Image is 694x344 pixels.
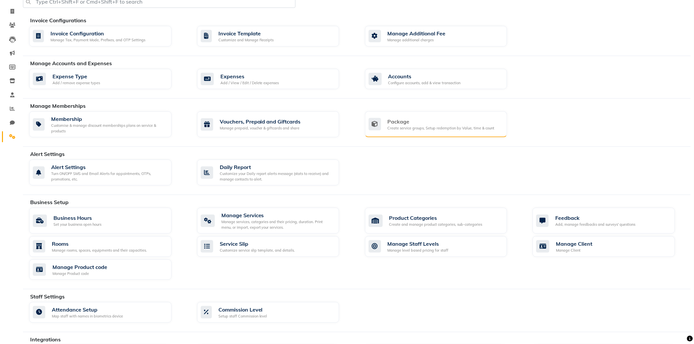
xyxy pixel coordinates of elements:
[53,214,101,222] div: Business Hours
[220,72,279,80] div: Expenses
[197,111,355,137] a: Vouchers, Prepaid and GiftcardsManage prepaid, voucher & giftcards and share
[388,80,461,86] div: Configure accounts, add & view transaction
[29,236,187,257] a: RoomsManage rooms, spaces, equipments and their capacities.
[51,37,145,43] div: Manage Tax, Payment Mode, Prefixes, and OTP Settings
[220,171,334,182] div: Customize your Daily report alerts message (stats to receive) and manage contacts to alert.
[220,240,295,248] div: Service Slip
[29,208,187,234] a: Business HoursSet your business open hours
[533,236,691,257] a: Manage ClientManage Client
[218,306,267,314] div: Commission Level
[29,69,187,89] a: Expense TypeAdd / remove expense types
[388,118,495,125] div: Package
[29,26,187,47] a: Invoice ConfigurationManage Tax, Payment Mode, Prefixes, and OTP Settings
[29,160,187,185] a: Alert SettingsTurn ON/OFF SMS and Email Alerts for appointments, OTPs, promotions, etc.
[52,80,100,86] div: Add / remove expense types
[197,302,355,323] a: Commission LevelSetup staff Commission level
[365,236,523,257] a: Manage Staff LevelsManage level based pricing for staff
[220,125,301,131] div: Manage prepaid, voucher & giftcards and share
[197,160,355,185] a: Daily ReportCustomize your Daily report alerts message (stats to receive) and manage contacts to ...
[51,171,166,182] div: Turn ON/OFF SMS and Email Alerts for appointments, OTPs, promotions, etc.
[52,240,147,248] div: Rooms
[53,222,101,227] div: Set your business open hours
[52,306,123,314] div: Attendance Setup
[218,37,274,43] div: Customize and Manage Receipts
[52,314,123,319] div: Map staff with names in biometrics device
[220,163,334,171] div: Daily Report
[51,163,166,171] div: Alert Settings
[197,208,355,234] a: Manage ServicesManage services, categories and their pricing, duration. Print menu, or import, ex...
[218,314,267,319] div: Setup staff Commission level
[51,115,166,123] div: Membership
[51,123,166,134] div: Customise & manage discount memberships plans on service & products
[52,248,147,253] div: Manage rooms, spaces, equipments and their capacities.
[51,29,145,37] div: Invoice Configuration
[389,214,482,222] div: Product Categories
[388,240,449,248] div: Manage Staff Levels
[365,111,523,137] a: PackageCreate service groups, Setup redemption by Value, time & count
[197,236,355,257] a: Service SlipCustomize service slip template, and details.
[556,248,592,253] div: Manage Client
[29,111,187,137] a: MembershipCustomise & manage discount memberships plans on service & products
[29,302,187,323] a: Attendance SetupMap staff with names in biometrics device
[533,208,691,234] a: FeedbackAdd, manage feedbacks and surveys' questions
[388,72,461,80] div: Accounts
[389,222,482,227] div: Create and manage product categories, sub-categories
[556,240,592,248] div: Manage Client
[555,214,635,222] div: Feedback
[365,69,523,89] a: AccountsConfigure accounts, add & view transaction
[221,219,334,230] div: Manage services, categories and their pricing, duration. Print menu, or import, export your servi...
[52,72,100,80] div: Expense Type
[365,208,523,234] a: Product CategoriesCreate and manage product categories, sub-categories
[29,259,187,280] a: Manage Product codeManage Product code
[220,80,279,86] div: Add / View / Edit / Delete expenses
[220,248,295,253] div: Customize service slip template, and details.
[197,69,355,89] a: ExpensesAdd / View / Edit / Delete expenses
[365,26,523,47] a: Manage Additional FeeManage additional charges
[555,222,635,227] div: Add, manage feedbacks and surveys' questions
[221,211,334,219] div: Manage Services
[388,29,446,37] div: Manage Additional Fee
[388,125,495,131] div: Create service groups, Setup redemption by Value, time & count
[52,263,107,271] div: Manage Product code
[52,271,107,277] div: Manage Product code
[220,118,301,125] div: Vouchers, Prepaid and Giftcards
[218,29,274,37] div: Invoice Template
[197,26,355,47] a: Invoice TemplateCustomize and Manage Receipts
[388,248,449,253] div: Manage level based pricing for staff
[388,37,446,43] div: Manage additional charges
